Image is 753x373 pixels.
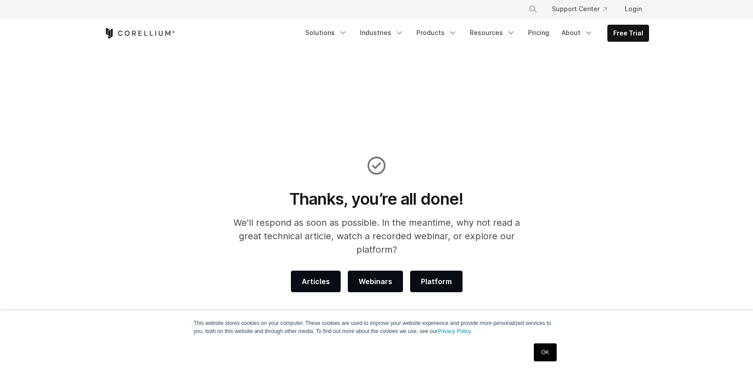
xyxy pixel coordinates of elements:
[104,28,175,39] a: Corellium Home
[523,25,554,41] a: Pricing
[300,25,649,42] div: Navigation Menu
[348,271,403,292] a: Webinars
[534,343,557,361] a: OK
[355,25,409,41] a: Industries
[618,1,649,17] a: Login
[221,216,532,256] p: We'll respond as soon as possible. In the meantime, why not read a great technical article, watch...
[410,271,463,292] a: Platform
[359,276,392,287] span: Webinars
[411,25,463,41] a: Products
[300,25,353,41] a: Solutions
[302,276,330,287] span: Articles
[464,25,521,41] a: Resources
[421,276,452,287] span: Platform
[194,319,559,335] p: This website stores cookies on your computer. These cookies are used to improve your website expe...
[437,328,472,334] a: Privacy Policy.
[545,1,614,17] a: Support Center
[608,25,649,41] a: Free Trial
[518,1,649,17] div: Navigation Menu
[291,271,341,292] a: Articles
[525,1,541,17] button: Search
[556,25,598,41] a: About
[221,189,532,209] h1: Thanks, you’re all done!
